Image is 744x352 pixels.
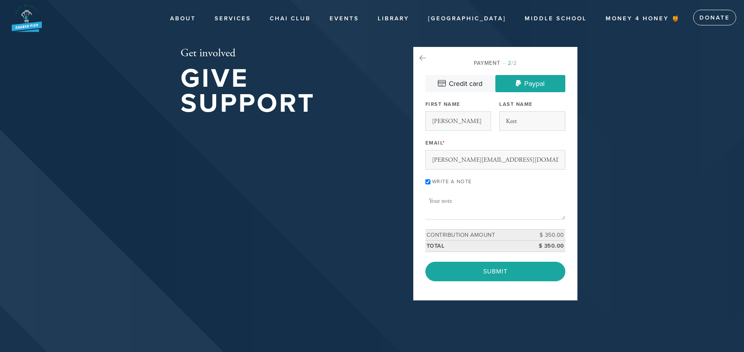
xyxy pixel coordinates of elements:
a: Credit card [425,75,495,92]
td: Contribution Amount [425,229,530,241]
a: Chai Club [264,11,317,26]
a: Services [209,11,257,26]
img: New%20BB%20Logo_0.png [12,4,42,32]
a: [GEOGRAPHIC_DATA] [422,11,512,26]
span: /2 [503,60,517,66]
span: 2 [508,60,511,66]
label: First Name [425,101,461,108]
span: This field is required. [443,140,445,146]
a: Middle School [519,11,593,26]
td: $ 350.00 [530,241,565,252]
label: Last Name [499,101,533,108]
h1: Give Support [181,66,388,116]
label: Write a note [432,179,472,185]
h2: Get involved [181,47,388,60]
a: Paypal [495,75,565,92]
a: About [164,11,202,26]
td: $ 350.00 [530,229,565,241]
label: Email [425,139,445,147]
input: Submit [425,262,565,281]
a: Donate [693,10,736,25]
a: Events [324,11,365,26]
div: Payment [425,59,565,67]
a: Money 4 Honey 🍯 [600,11,686,26]
a: Library [372,11,415,26]
td: Total [425,241,530,252]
